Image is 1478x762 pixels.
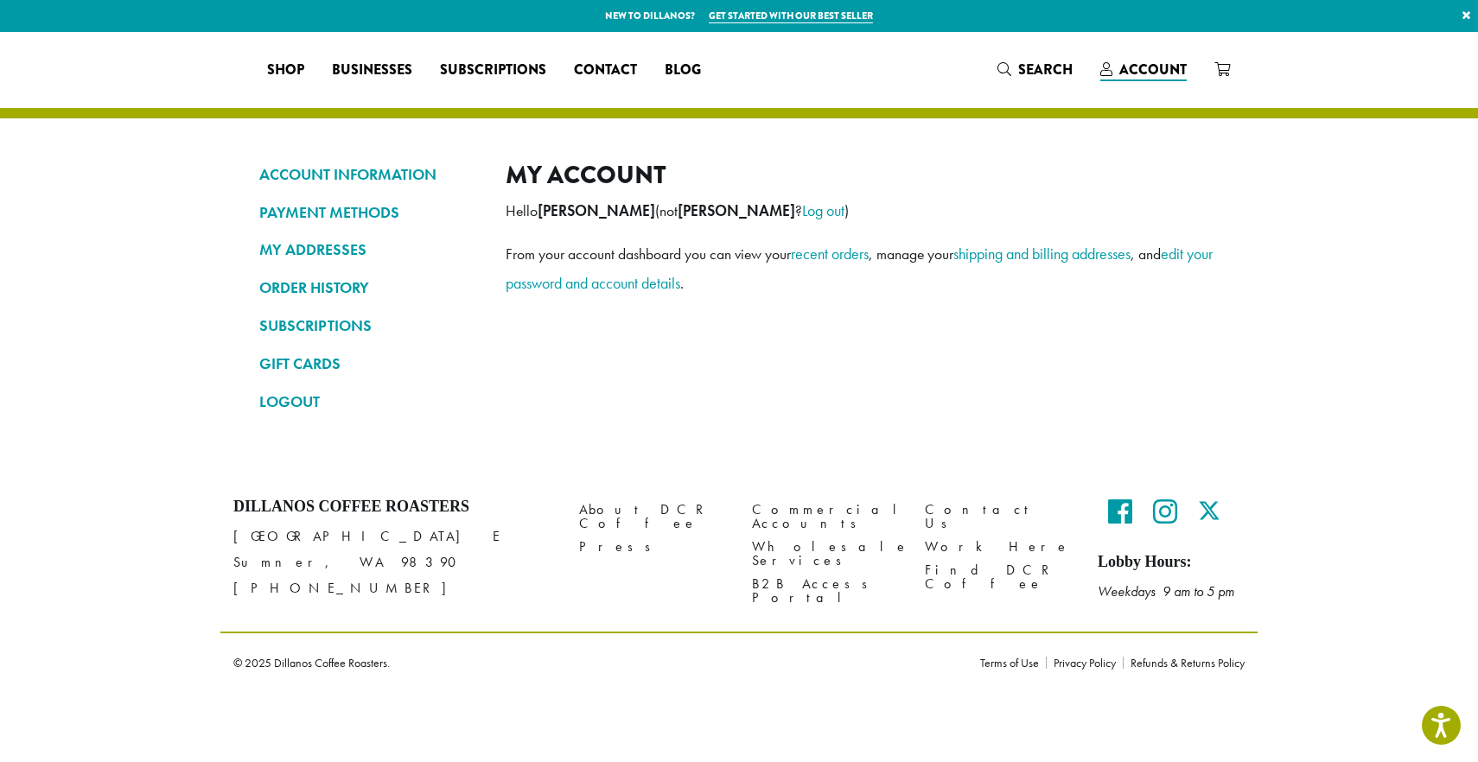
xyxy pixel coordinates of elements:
h2: My account [506,160,1219,190]
nav: Account pages [259,160,480,430]
a: Refunds & Returns Policy [1123,657,1245,669]
p: [GEOGRAPHIC_DATA] E Sumner, WA 98390 [PHONE_NUMBER] [233,524,553,601]
a: GIFT CARDS [259,349,480,378]
span: Account [1119,60,1187,79]
span: Search [1018,60,1073,79]
a: Search [984,55,1086,84]
a: Privacy Policy [1046,657,1123,669]
p: From your account dashboard you can view your , manage your , and . [506,239,1219,298]
a: PAYMENT METHODS [259,198,480,227]
a: Terms of Use [980,657,1046,669]
a: Shop [253,56,318,84]
strong: [PERSON_NAME] [678,201,795,220]
em: Weekdays 9 am to 5 pm [1098,582,1234,600]
span: Blog [665,60,701,81]
a: Contact Us [925,498,1072,535]
a: ORDER HISTORY [259,273,480,302]
a: SUBSCRIPTIONS [259,311,480,340]
p: © 2025 Dillanos Coffee Roasters. [233,657,954,669]
a: Log out [802,200,844,220]
h4: Dillanos Coffee Roasters [233,498,553,517]
p: Hello (not ? ) [506,196,1219,225]
a: B2B Access Portal [752,573,899,610]
span: Businesses [332,60,412,81]
strong: [PERSON_NAME] [538,201,655,220]
a: Get started with our best seller [709,9,873,23]
span: Subscriptions [440,60,546,81]
a: ACCOUNT INFORMATION [259,160,480,189]
a: About DCR Coffee [579,498,726,535]
a: MY ADDRESSES [259,235,480,264]
a: shipping and billing addresses [953,244,1131,264]
a: Work Here [925,536,1072,559]
span: Shop [267,60,304,81]
a: LOGOUT [259,387,480,416]
a: Find DCR Coffee [925,559,1072,596]
a: Press [579,536,726,559]
a: recent orders [791,244,869,264]
h5: Lobby Hours: [1098,553,1245,572]
a: Wholesale Services [752,536,899,573]
a: Commercial Accounts [752,498,899,535]
span: Contact [574,60,637,81]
